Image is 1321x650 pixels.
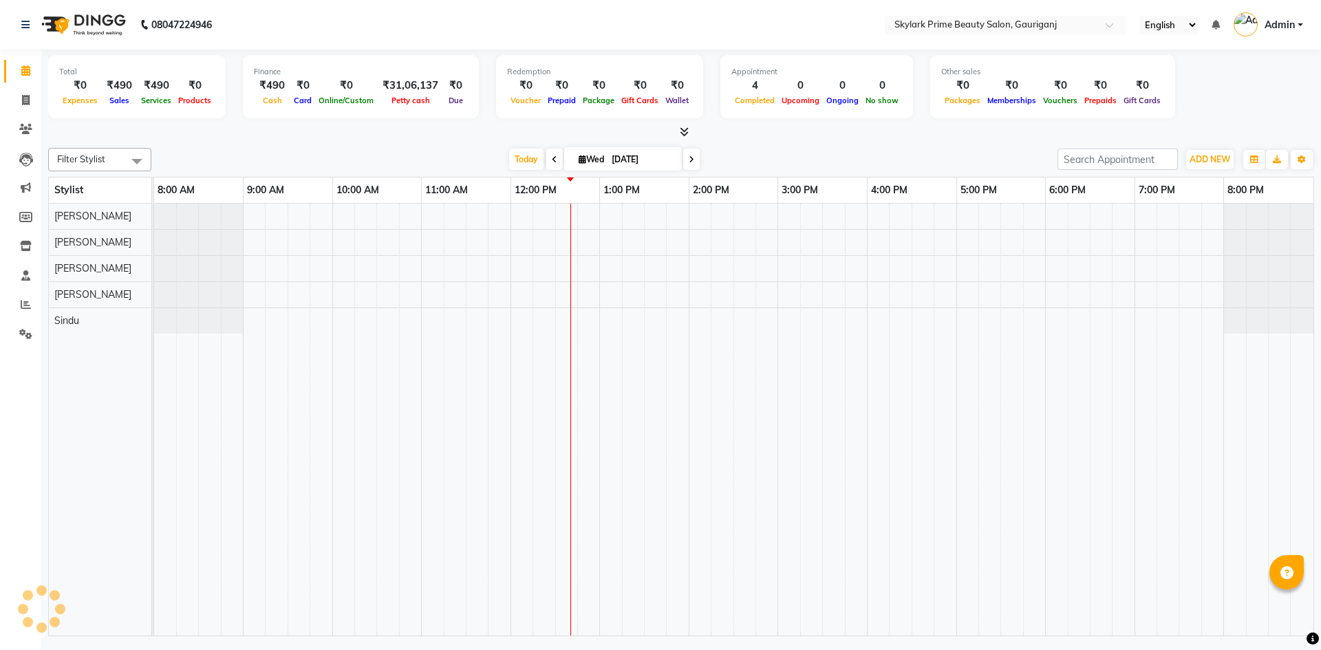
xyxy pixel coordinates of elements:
[507,66,692,78] div: Redemption
[575,154,608,164] span: Wed
[244,180,288,200] a: 9:00 AM
[175,96,215,105] span: Products
[600,180,643,200] a: 1:00 PM
[1224,180,1267,200] a: 8:00 PM
[333,180,383,200] a: 10:00 AM
[1234,12,1258,36] img: Admin
[444,78,468,94] div: ₹0
[290,78,315,94] div: ₹0
[941,96,984,105] span: Packages
[54,314,79,327] span: Sindu
[35,6,129,44] img: logo
[1081,78,1120,94] div: ₹0
[731,78,778,94] div: 4
[59,78,101,94] div: ₹0
[579,96,618,105] span: Package
[388,96,433,105] span: Petty cash
[151,6,212,44] b: 08047224946
[138,78,175,94] div: ₹490
[868,180,911,200] a: 4:00 PM
[1081,96,1120,105] span: Prepaids
[59,96,101,105] span: Expenses
[59,66,215,78] div: Total
[823,96,862,105] span: Ongoing
[1190,154,1230,164] span: ADD NEW
[377,78,444,94] div: ₹31,06,137
[957,180,1000,200] a: 5:00 PM
[507,96,544,105] span: Voucher
[1265,18,1295,32] span: Admin
[544,78,579,94] div: ₹0
[54,236,131,248] span: [PERSON_NAME]
[54,210,131,222] span: [PERSON_NAME]
[731,96,778,105] span: Completed
[509,149,544,170] span: Today
[778,180,821,200] a: 3:00 PM
[422,180,471,200] a: 11:00 AM
[1186,150,1234,169] button: ADD NEW
[984,78,1040,94] div: ₹0
[823,78,862,94] div: 0
[54,262,131,274] span: [PERSON_NAME]
[862,96,902,105] span: No show
[1046,180,1089,200] a: 6:00 PM
[941,78,984,94] div: ₹0
[1057,149,1178,170] input: Search Appointment
[1040,96,1081,105] span: Vouchers
[662,96,692,105] span: Wallet
[259,96,286,105] span: Cash
[618,96,662,105] span: Gift Cards
[445,96,466,105] span: Due
[941,66,1164,78] div: Other sales
[1040,78,1081,94] div: ₹0
[862,78,902,94] div: 0
[778,78,823,94] div: 0
[689,180,733,200] a: 2:00 PM
[731,66,902,78] div: Appointment
[54,288,131,301] span: [PERSON_NAME]
[154,180,198,200] a: 8:00 AM
[290,96,315,105] span: Card
[106,96,133,105] span: Sales
[544,96,579,105] span: Prepaid
[175,78,215,94] div: ₹0
[54,184,83,196] span: Stylist
[608,149,676,170] input: 2025-09-03
[579,78,618,94] div: ₹0
[57,153,105,164] span: Filter Stylist
[662,78,692,94] div: ₹0
[618,78,662,94] div: ₹0
[984,96,1040,105] span: Memberships
[138,96,175,105] span: Services
[315,96,377,105] span: Online/Custom
[254,66,468,78] div: Finance
[254,78,290,94] div: ₹490
[511,180,560,200] a: 12:00 PM
[101,78,138,94] div: ₹490
[1120,78,1164,94] div: ₹0
[315,78,377,94] div: ₹0
[1135,180,1179,200] a: 7:00 PM
[507,78,544,94] div: ₹0
[778,96,823,105] span: Upcoming
[1120,96,1164,105] span: Gift Cards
